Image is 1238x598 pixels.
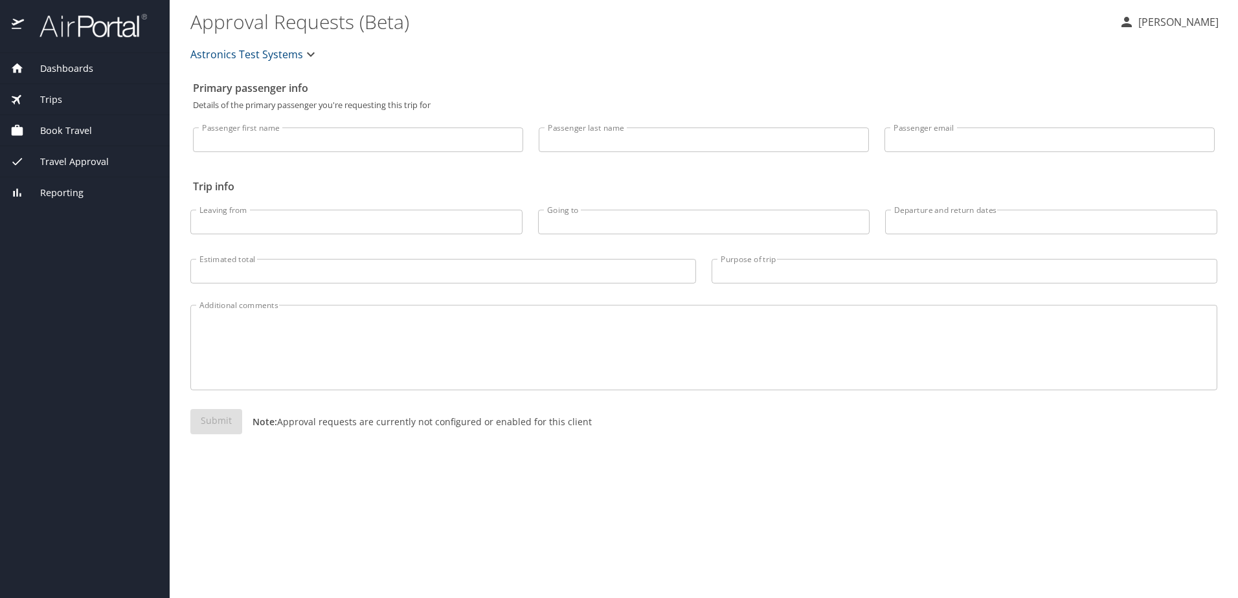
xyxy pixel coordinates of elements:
[24,93,62,107] span: Trips
[12,13,25,38] img: icon-airportal.png
[24,186,84,200] span: Reporting
[193,176,1215,197] h2: Trip info
[242,415,592,428] p: Approval requests are currently not configured or enabled for this client
[185,41,324,67] button: Astronics Test Systems
[1134,14,1219,30] p: [PERSON_NAME]
[253,415,277,428] strong: Note:
[193,101,1215,109] p: Details of the primary passenger you're requesting this trip for
[24,61,93,76] span: Dashboards
[24,124,92,138] span: Book Travel
[193,78,1215,98] h2: Primary passenger info
[25,13,147,38] img: airportal-logo.png
[24,155,109,169] span: Travel Approval
[1114,10,1224,34] button: [PERSON_NAME]
[190,1,1109,41] h1: Approval Requests (Beta)
[190,45,303,63] span: Astronics Test Systems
